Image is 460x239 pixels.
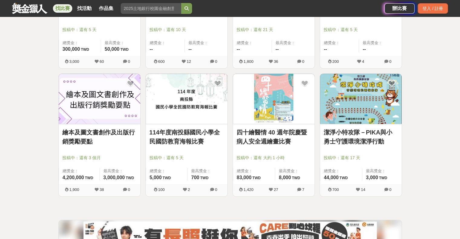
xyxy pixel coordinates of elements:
a: Cover Image [146,74,227,124]
span: TWD [339,176,347,180]
span: 最高獎金： [276,40,311,46]
span: 600 [158,59,165,64]
span: 總獎金： [237,168,271,174]
span: 7 [302,187,304,192]
img: Cover Image [233,74,315,124]
span: TWD [126,176,134,180]
span: -- [324,47,327,52]
span: 最高獎金： [191,168,223,174]
span: 3,000 [366,175,378,180]
span: 最高獎金： [188,40,224,46]
span: 0 [128,187,130,192]
span: 36 [274,59,278,64]
span: 投稿中：還有 17 天 [324,155,398,161]
span: 投稿中：還有 10 天 [149,27,224,33]
span: 最高獎金： [363,40,398,46]
span: 83,000 [237,175,252,180]
span: 1,800 [243,59,253,64]
a: 作品集 [96,4,116,13]
span: 0 [302,59,304,64]
span: 投稿中：還有 5 天 [324,27,398,33]
span: 12 [187,59,191,64]
span: 投稿中：還有 5 天 [149,155,224,161]
img: Cover Image [320,74,402,124]
span: 4,200,000 [63,175,84,180]
span: 200 [332,59,339,64]
span: TWD [292,176,300,180]
span: -- [276,47,279,52]
span: 700 [191,175,199,180]
span: 5,000 [150,175,162,180]
span: TWD [85,176,93,180]
a: Cover Image [59,74,140,124]
span: TWD [81,47,89,52]
img: Cover Image [59,74,140,124]
span: 300,000 [63,47,80,52]
span: 44,000 [324,175,339,180]
a: 找活動 [75,4,94,13]
span: 27 [274,187,278,192]
span: TWD [252,176,260,180]
span: 投稿中：還有 21 天 [237,27,311,33]
span: 總獎金： [150,40,181,46]
span: 投稿中：還有 5 天 [62,27,137,33]
a: 114年度南投縣國民小學全民國防教育海報比賽 [149,128,224,146]
span: TWD [379,176,387,180]
span: 總獎金： [150,168,184,174]
span: 總獎金： [324,40,355,46]
span: 0 [215,59,217,64]
span: 1,420 [243,187,253,192]
span: -- [188,47,192,52]
span: 38 [100,187,104,192]
input: 2025土地銀行校園金融創意挑戰賽：從你出發 開啟智慧金融新頁 [121,3,181,14]
span: 總獎金： [63,40,97,46]
span: 2 [188,187,190,192]
span: 投稿中：還有 3 個月 [62,155,137,161]
span: TWD [120,47,129,52]
span: 14 [361,187,365,192]
a: Cover Image [233,74,315,124]
span: 50,000 [105,47,119,52]
span: -- [363,47,366,52]
img: Cover Image [146,74,227,124]
a: 找比賽 [53,4,72,13]
span: 最高獎金： [103,168,137,174]
span: 最高獎金： [105,40,137,46]
a: Cover Image [320,74,402,124]
a: 潔淨小特攻隊－PIKA與小勇士守護環境潔淨行動 [324,128,398,146]
span: TWD [200,176,208,180]
span: -- [237,47,240,52]
span: 總獎金： [324,168,358,174]
span: 總獎金： [237,40,268,46]
span: 700 [332,187,339,192]
span: 100 [158,187,165,192]
div: 登入 / 註冊 [418,3,448,14]
span: 0 [128,59,130,64]
span: 60 [100,59,104,64]
span: 最高獎金： [279,168,311,174]
span: 3,000 [69,59,79,64]
span: 最高獎金： [366,168,398,174]
span: 3,000,000 [103,175,125,180]
a: 四十繪醫情 40 週年院慶暨病人安全週繪畫比賽 [237,128,311,146]
span: 1,900 [69,187,79,192]
a: 繪本及圖文書創作及出版行銷獎勵要點 [62,128,137,146]
span: 4 [362,59,364,64]
span: 0 [389,59,391,64]
span: 投稿中：還有 大約 1 小時 [237,155,311,161]
span: 總獎金： [63,168,96,174]
span: 8,000 [279,175,291,180]
a: 辦比賽 [384,3,415,14]
span: 0 [389,187,391,192]
span: 0 [215,187,217,192]
span: -- [150,47,153,52]
span: TWD [163,176,171,180]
